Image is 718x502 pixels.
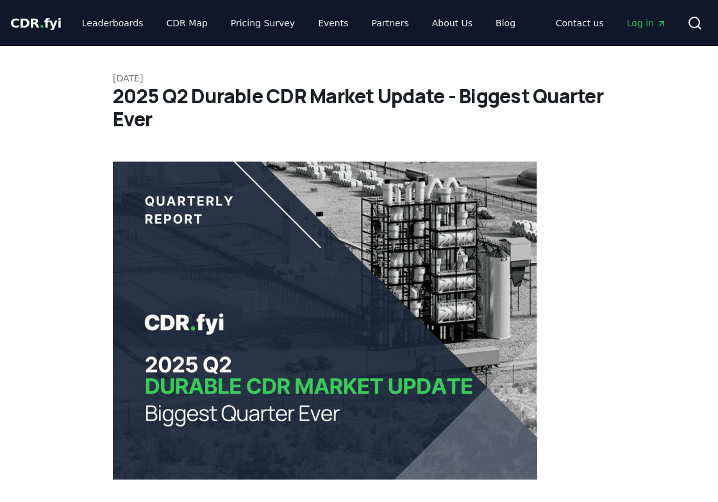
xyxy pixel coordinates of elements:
a: Contact us [546,12,614,35]
span: CDR fyi [10,15,62,31]
h1: 2025 Q2 Durable CDR Market Update - Biggest Quarter Ever [113,85,605,131]
nav: Main [72,12,526,35]
a: Blog [485,12,526,35]
a: Events [308,12,358,35]
a: Leaderboards [72,12,154,35]
p: [DATE] [113,72,605,85]
a: About Us [422,12,483,35]
img: blog post image [113,162,537,480]
span: . [40,15,44,31]
a: CDR Map [156,12,218,35]
span: Log in [627,17,667,29]
a: CDR.fyi [10,14,62,32]
a: Pricing Survey [221,12,305,35]
nav: Main [546,12,677,35]
a: Log in [617,12,677,35]
a: Partners [362,12,419,35]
